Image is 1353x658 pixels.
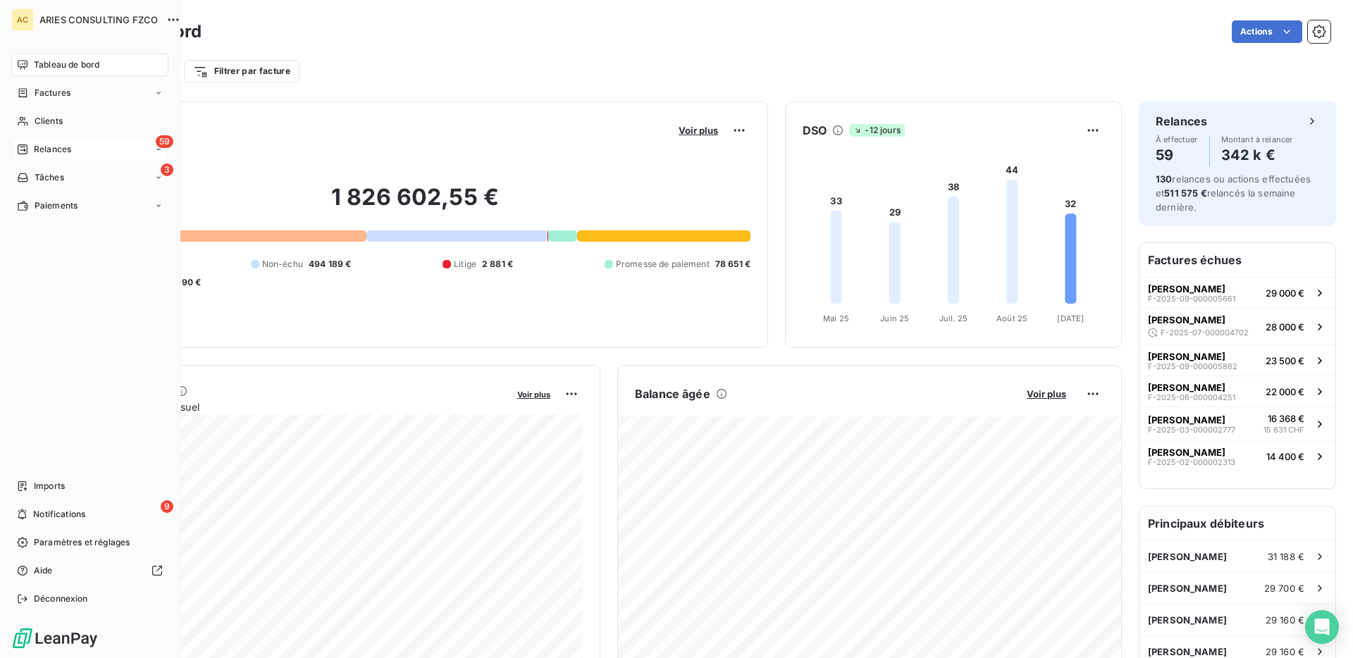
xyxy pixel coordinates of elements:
button: [PERSON_NAME]F-2025-09-00000586223 500 € [1139,344,1335,375]
span: F-2025-06-000004251 [1148,393,1235,402]
button: [PERSON_NAME]F-2025-06-00000425122 000 € [1139,375,1335,406]
span: 59 [156,135,173,148]
span: [PERSON_NAME] [1148,646,1227,657]
span: 15 631 CHF [1264,424,1304,436]
span: Notifications [33,508,85,521]
button: Actions [1232,20,1302,43]
span: 494 189 € [309,258,351,271]
span: 14 400 € [1266,451,1304,462]
h6: DSO [803,122,827,139]
span: Voir plus [679,125,718,136]
h4: 342 k € [1221,144,1293,166]
span: [PERSON_NAME] [1148,614,1227,626]
span: Paramètres et réglages [34,536,130,549]
tspan: Mai 25 [823,314,849,323]
span: [PERSON_NAME] [1148,583,1227,594]
span: 29 700 € [1264,583,1304,594]
span: 78 651 € [715,258,750,271]
span: 16 368 € [1268,413,1304,424]
span: Tâches [35,171,64,184]
tspan: Juin 25 [880,314,909,323]
span: relances ou actions effectuées et relancés la semaine dernière. [1156,173,1311,213]
span: [PERSON_NAME] [1148,414,1225,426]
button: [PERSON_NAME]F-2025-02-00000231314 400 € [1139,441,1335,472]
span: [PERSON_NAME] [1148,283,1225,294]
div: Open Intercom Messenger [1305,610,1339,644]
span: [PERSON_NAME] [1148,447,1225,458]
span: -12 jours [849,124,904,137]
span: Déconnexion [34,592,88,605]
button: [PERSON_NAME]F-2025-09-00000566129 000 € [1139,277,1335,308]
tspan: Juil. 25 [939,314,968,323]
span: À effectuer [1156,135,1198,144]
span: 22 000 € [1266,386,1304,397]
button: Voir plus [674,124,722,137]
h6: Relances [1156,113,1207,130]
span: F-2025-07-000004702 [1161,328,1249,337]
span: Clients [35,115,63,128]
span: ARIES CONSULTING FZCO [39,14,158,25]
button: [PERSON_NAME]F-2025-03-00000277716 368 €15 631 CHF [1139,406,1335,441]
span: 511 575 € [1164,187,1206,199]
span: Relances [34,143,71,156]
button: Filtrer par facture [184,60,299,82]
span: Tableau de bord [34,58,99,71]
span: 31 188 € [1268,551,1304,562]
a: Aide [11,559,168,582]
span: 130 [1156,173,1172,185]
span: Aide [34,564,53,577]
span: [PERSON_NAME] [1148,382,1225,393]
h2: 1 826 602,55 € [80,183,750,225]
span: 23 500 € [1266,355,1304,366]
span: Voir plus [517,390,550,399]
span: Litige [454,258,476,271]
span: [PERSON_NAME] [1148,314,1225,325]
button: Voir plus [1023,387,1070,400]
span: Imports [34,480,65,492]
span: 29 160 € [1266,646,1304,657]
span: Chiffre d'affaires mensuel [80,399,507,414]
tspan: Août 25 [996,314,1027,323]
img: Logo LeanPay [11,627,99,650]
span: F-2025-09-000005661 [1148,294,1235,303]
span: Promesse de paiement [616,258,710,271]
h4: 59 [1156,144,1198,166]
tspan: [DATE] [1057,314,1084,323]
span: 2 881 € [482,258,513,271]
span: Montant à relancer [1221,135,1293,144]
span: [PERSON_NAME] [1148,351,1225,362]
span: F-2025-02-000002313 [1148,458,1235,466]
h6: Factures échues [1139,243,1335,277]
span: F-2025-03-000002777 [1148,426,1235,434]
span: Factures [35,87,70,99]
button: Voir plus [513,387,555,400]
span: 9 [161,500,173,513]
span: [PERSON_NAME] [1148,551,1227,562]
span: Non-échu [262,258,303,271]
h6: Balance âgée [635,385,710,402]
span: Voir plus [1027,388,1066,399]
div: AC [11,8,34,31]
span: 29 160 € [1266,614,1304,626]
span: 3 [161,163,173,176]
span: F-2025-09-000005862 [1148,362,1237,371]
span: 29 000 € [1266,287,1304,299]
span: Paiements [35,199,78,212]
h6: Principaux débiteurs [1139,507,1335,540]
span: 28 000 € [1266,321,1304,333]
button: [PERSON_NAME]F-2025-07-00000470228 000 € [1139,308,1335,344]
